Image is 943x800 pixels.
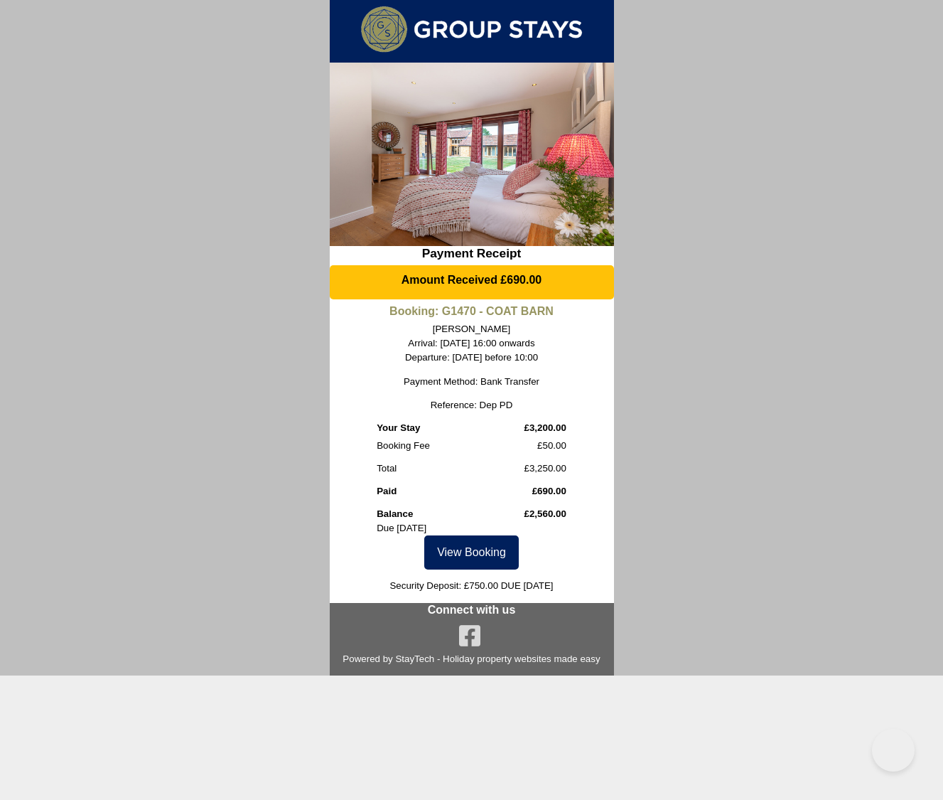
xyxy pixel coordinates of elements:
td: £3,200.00 [483,417,566,435]
p: [PERSON_NAME] Arrival: [DATE] 16:00 onwards Departure: [DATE] before 10:00 [348,322,595,365]
a: Booking: G1470 - COAT BARN [389,305,554,317]
td: Total [377,453,483,481]
td: Paid [377,481,483,503]
img: GroupStays_LA_WHITE.content.png [360,6,583,53]
td: Due [DATE] [377,521,483,535]
td: Balance [377,503,483,521]
td: Booking Fee [377,435,483,453]
img: Facebook [459,624,480,648]
img: coat-barn-somerset-holiday-home-accommodation-sleeps-8.wide_content.jpg [330,63,614,245]
iframe: Toggle Customer Support [872,729,915,772]
td: £3,250.00 [483,453,566,481]
td: £50.00 [483,435,566,453]
p: Payment Method: Bank Transfer [348,375,595,389]
div: Reference: Dep PD [330,398,614,412]
td: Your Stay [377,417,483,435]
h3: Connect with us [330,603,614,617]
td: £690.00 [483,481,566,503]
h2: Payment Receipt [330,246,614,261]
h3: Amount Received £690.00 [338,273,606,287]
td: £2,560.00 [483,503,566,521]
a: Powered by StayTech - Holiday property websites made easy [343,654,600,664]
a: View Booking [424,535,519,570]
p: Security Deposit: £750.00 DUE [DATE] [348,579,595,593]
